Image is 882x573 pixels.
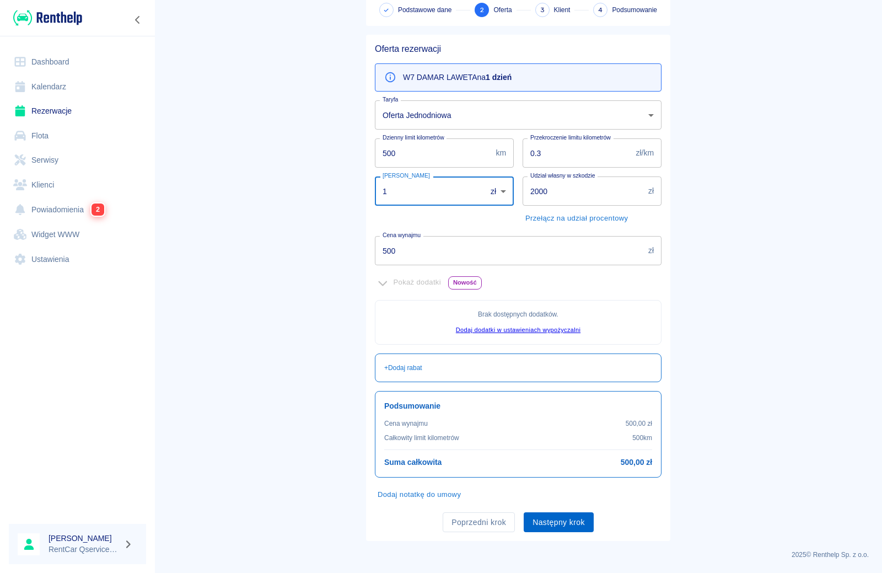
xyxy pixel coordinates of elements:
p: km [496,147,506,159]
button: Następny krok [524,512,594,533]
span: 2 [92,204,104,216]
span: Oferta [493,5,512,15]
p: zł [648,185,654,197]
label: Udział własny w szkodzie [530,172,595,180]
p: Całkowity limit kilometrów [384,433,459,443]
p: RentCar Qservice Damar Parts [49,544,119,555]
span: Klient [554,5,571,15]
p: zł [648,245,654,256]
a: Flota [9,124,146,148]
a: Kalendarz [9,74,146,99]
div: zł [483,176,514,206]
button: Dodaj notatkę do umowy [375,486,464,504]
a: Klienci [9,173,146,197]
label: Taryfa [383,95,398,104]
label: Przekroczenie limitu kilometrów [530,133,611,142]
button: Poprzedni krok [443,512,515,533]
p: Brak dostępnych dodatków . [384,309,652,319]
p: zł/km [636,147,654,159]
p: 2025 © Renthelp Sp. z o.o. [168,550,869,560]
p: + Dodaj rabat [384,363,422,373]
a: Powiadomienia2 [9,197,146,222]
h6: Suma całkowita [384,457,442,468]
a: Serwisy [9,148,146,173]
a: Dashboard [9,50,146,74]
label: Cena wynajmu [383,231,421,239]
a: Rezerwacje [9,99,146,124]
label: [PERSON_NAME] [383,172,430,180]
h6: [PERSON_NAME] [49,533,119,544]
span: Nowość [449,277,481,288]
h6: 500,00 zł [621,457,652,468]
span: 3 [540,4,545,16]
span: Podsumowanie [612,5,657,15]
button: Zwiń nawigację [130,13,146,27]
p: 500,00 zł [626,419,652,429]
button: Przełącz na udział procentowy [523,210,631,227]
label: Dzienny limit kilometrów [383,133,444,142]
a: Renthelp logo [9,9,82,27]
div: Oferta Jednodniowa [375,100,661,130]
a: Widget WWW [9,222,146,247]
h6: Podsumowanie [384,400,652,412]
span: 2 [480,4,484,16]
p: W7 DAMAR LAWETA na [403,72,512,83]
span: 4 [598,4,603,16]
p: Cena wynajmu [384,419,428,429]
img: Renthelp logo [13,9,82,27]
p: 500 km [632,433,652,443]
h5: Oferta rezerwacji [375,44,661,55]
a: Ustawienia [9,247,146,272]
a: Dodaj dodatki w ustawieniach wypożyczalni [456,326,580,333]
b: 1 dzień [486,73,512,82]
span: Podstawowe dane [398,5,451,15]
